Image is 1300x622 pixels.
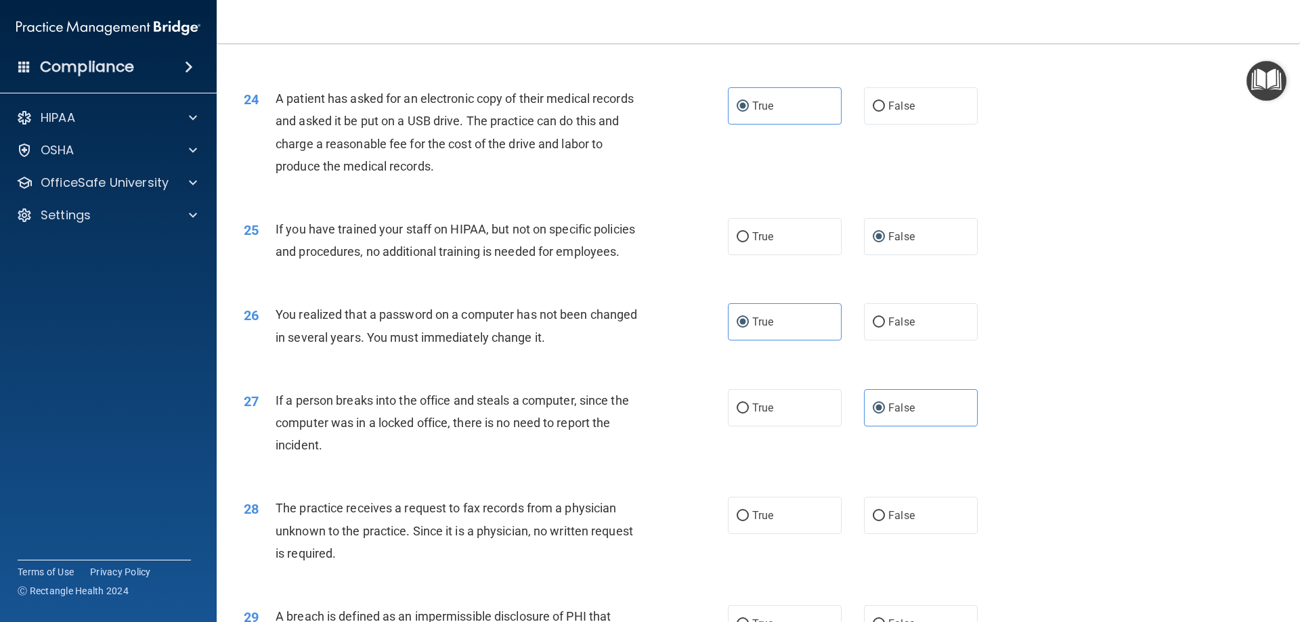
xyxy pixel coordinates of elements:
[873,102,885,112] input: False
[16,175,197,191] a: OfficeSafe University
[16,110,197,126] a: HIPAA
[873,511,885,521] input: False
[40,58,134,76] h4: Compliance
[888,401,915,414] span: False
[752,315,773,328] span: True
[1066,526,1284,580] iframe: Drift Widget Chat Controller
[752,99,773,112] span: True
[244,91,259,108] span: 24
[41,110,75,126] p: HIPAA
[18,584,129,598] span: Ⓒ Rectangle Health 2024
[41,207,91,223] p: Settings
[276,393,629,452] span: If a person breaks into the office and steals a computer, since the computer was in a locked offi...
[90,565,151,579] a: Privacy Policy
[873,232,885,242] input: False
[752,230,773,243] span: True
[737,511,749,521] input: True
[16,14,200,41] img: PMB logo
[888,509,915,522] span: False
[244,501,259,517] span: 28
[873,317,885,328] input: False
[16,207,197,223] a: Settings
[41,142,74,158] p: OSHA
[737,232,749,242] input: True
[873,403,885,414] input: False
[276,91,634,173] span: A patient has asked for an electronic copy of their medical records and asked it be put on a USB ...
[888,230,915,243] span: False
[16,142,197,158] a: OSHA
[737,102,749,112] input: True
[276,222,635,259] span: If you have trained your staff on HIPAA, but not on specific policies and procedures, no addition...
[18,565,74,579] a: Terms of Use
[737,403,749,414] input: True
[276,307,637,344] span: You realized that a password on a computer has not been changed in several years. You must immedi...
[244,393,259,409] span: 27
[276,501,633,560] span: The practice receives a request to fax records from a physician unknown to the practice. Since it...
[888,99,915,112] span: False
[752,509,773,522] span: True
[888,315,915,328] span: False
[41,175,169,191] p: OfficeSafe University
[244,222,259,238] span: 25
[244,307,259,324] span: 26
[752,401,773,414] span: True
[1247,61,1286,101] button: Open Resource Center
[737,317,749,328] input: True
